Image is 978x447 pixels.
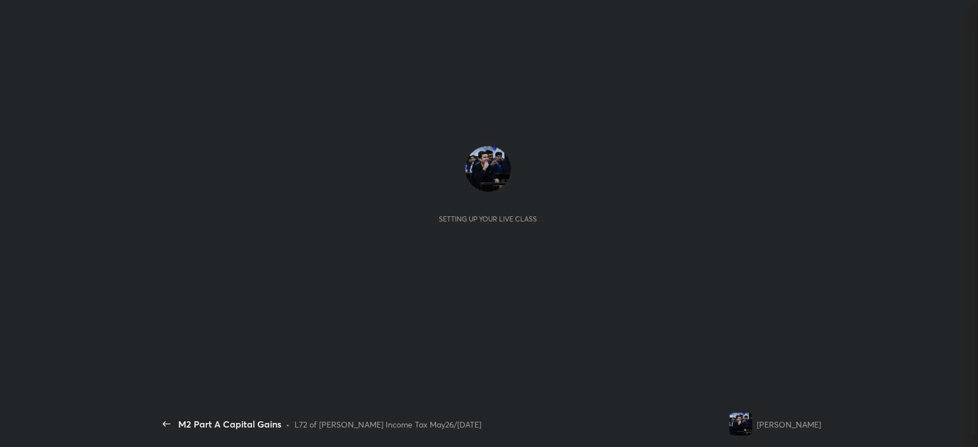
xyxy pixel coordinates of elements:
[294,418,481,430] div: L72 of [PERSON_NAME] Income Tax May26/[DATE]
[286,418,290,430] div: •
[178,417,281,431] div: M2 Part A Capital Gains
[439,215,537,223] div: Setting up your live class
[729,413,752,436] img: 3ecc4a16164f415e9c6631d6952294ad.jpg
[465,146,511,192] img: 3ecc4a16164f415e9c6631d6952294ad.jpg
[757,418,821,430] div: [PERSON_NAME]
